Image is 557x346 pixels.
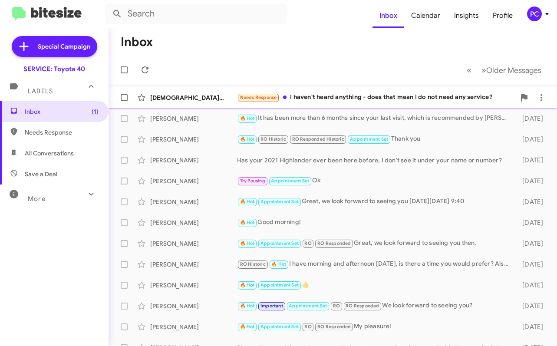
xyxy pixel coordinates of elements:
div: [PERSON_NAME] [150,302,237,310]
div: SERVICE: Toyota 40 [23,65,85,73]
span: RO Responded [346,303,379,309]
span: Appointment Set [260,199,299,204]
span: Needs Response [240,95,277,100]
span: RO [304,324,311,330]
div: [PERSON_NAME] [150,156,237,165]
a: Insights [447,3,486,28]
span: Appointment Set [260,282,299,288]
div: [PERSON_NAME] [150,260,237,269]
span: Important [260,303,283,309]
div: [DATE] [514,135,550,144]
div: Thank you [237,134,514,144]
a: Profile [486,3,520,28]
span: 🔥 Hot [240,303,255,309]
a: Calendar [404,3,447,28]
div: [DATE] [514,177,550,185]
span: 🔥 Hot [240,115,255,121]
div: We look forward to seeing you? [237,301,514,311]
nav: Page navigation example [462,61,547,79]
div: Great, we look forward to seeing you then. [237,238,514,248]
button: Next [476,61,547,79]
div: My pleasure! [237,322,514,332]
span: Special Campaign [38,42,90,51]
span: Older Messages [486,66,541,75]
div: I haven't heard anything - does that mean I do not need any service? [237,92,515,102]
span: 🔥 Hot [240,241,255,246]
span: RO [304,241,311,246]
span: 🔥 Hot [240,324,255,330]
div: [DATE] [514,260,550,269]
span: RO Responded Historic [292,136,344,142]
span: Appointment Set [260,324,299,330]
span: Save a Deal [25,170,57,178]
div: [DATE] [514,218,550,227]
span: 🔥 Hot [240,220,255,225]
span: RO Responded [317,241,351,246]
div: I have morning and afternoon [DATE], is there a time you would prefer? Also, would you prefer to ... [237,259,514,269]
span: (1) [92,107,99,116]
div: [DATE] [514,114,550,123]
span: 🔥 Hot [240,199,255,204]
div: [PERSON_NAME] [150,323,237,331]
span: Appointment Set [271,178,309,184]
span: Needs Response [25,128,99,137]
span: « [467,65,471,76]
div: [DATE] [514,156,550,165]
div: 👍 [237,280,514,290]
span: Inbox [25,107,99,116]
div: [DATE] [514,302,550,310]
span: » [481,65,486,76]
div: It has been more than 6 months since your last visit, which is recommended by [PERSON_NAME]. [237,113,514,123]
button: Previous [461,61,477,79]
a: Inbox [372,3,404,28]
button: PC [520,7,547,21]
span: Appointment Set [350,136,388,142]
div: [DATE] [514,239,550,248]
span: Try Pausing [240,178,265,184]
span: Labels [28,87,53,95]
div: [DATE] [514,323,550,331]
span: More [28,195,46,203]
div: [PERSON_NAME] [150,114,237,123]
span: 🔥 Hot [240,282,255,288]
div: [DEMOGRAPHIC_DATA][PERSON_NAME] [150,93,237,102]
h1: Inbox [121,35,153,49]
div: PC [527,7,542,21]
div: [DATE] [514,198,550,206]
span: 🔥 Hot [271,261,286,267]
div: Has your 2021 Highlander ever been here before, I don't see it under your name or number? [237,156,514,165]
span: RO Historic [240,261,266,267]
span: RO Responded [317,324,351,330]
span: RO [333,303,340,309]
span: RO Historic [260,136,286,142]
div: [PERSON_NAME] [150,198,237,206]
input: Search [105,3,287,24]
div: [PERSON_NAME] [150,177,237,185]
div: Good morning! [237,217,514,227]
span: Appointment Set [289,303,327,309]
div: Great, we look forward to seeing you [DATE][DATE] 9:40 [237,197,514,207]
a: Special Campaign [12,36,97,57]
div: [PERSON_NAME] [150,135,237,144]
div: [DATE] [514,281,550,290]
span: All Conversations [25,149,74,158]
span: Appointment Set [260,241,299,246]
div: [PERSON_NAME] [150,239,237,248]
span: 🔥 Hot [240,136,255,142]
div: [PERSON_NAME] [150,218,237,227]
div: Ok [237,176,514,186]
div: [PERSON_NAME] [150,281,237,290]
